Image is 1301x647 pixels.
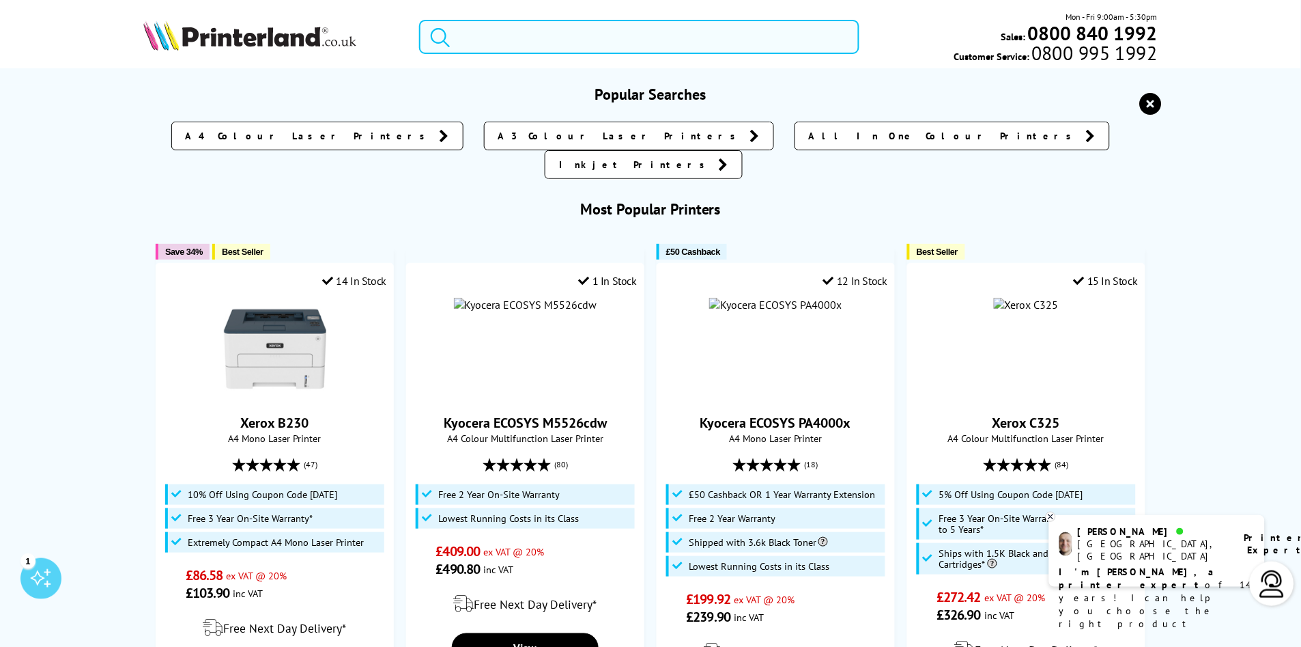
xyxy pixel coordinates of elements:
span: Customer Service: [954,46,1157,63]
span: 0800 995 1992 [1029,46,1157,59]
div: [PERSON_NAME] [1078,525,1227,538]
span: A3 Colour Laser Printers [498,129,743,143]
span: £326.90 [937,606,982,624]
span: Shipped with 3.6k Black Toner [689,537,828,548]
span: A4 Colour Laser Printers [186,129,433,143]
a: 0800 840 1992 [1026,27,1158,40]
span: (84) [1055,452,1069,478]
span: (80) [554,452,568,478]
span: ex VAT @ 20% [984,591,1045,604]
img: user-headset-light.svg [1259,570,1286,598]
a: Inkjet Printers [545,150,743,179]
span: Save 34% [165,247,203,257]
a: A3 Colour Laser Printers [484,122,774,150]
span: Best Seller [222,247,263,257]
div: 1 In Stock [578,274,637,288]
img: Printerland Logo [143,20,356,51]
button: £50 Cashback [657,244,727,260]
b: I'm [PERSON_NAME], a printer expert [1059,566,1218,591]
span: inc VAT [233,587,263,600]
h3: Most Popular Printers [143,199,1158,219]
span: Sales: [1001,30,1026,43]
a: Xerox B230 [224,389,326,403]
span: £272.42 [937,588,982,606]
a: A4 Colour Laser Printers [171,122,463,150]
span: ex VAT @ 20% [226,569,287,582]
img: Kyocera ECOSYS M5526cdw [454,298,597,312]
span: A4 Colour Multifunction Laser Printer [414,432,637,445]
span: £239.90 [687,608,731,626]
b: 0800 840 1992 [1028,20,1158,46]
span: 5% Off Using Coupon Code [DATE] [939,489,1083,500]
span: inc VAT [483,563,513,576]
img: Xerox C325 [994,298,1059,312]
span: A4 Mono Laser Printer [664,432,887,445]
button: Best Seller [212,244,270,260]
span: £86.58 [186,566,223,584]
span: 10% Off Using Coupon Code [DATE] [188,489,337,500]
input: Search product or bra [419,20,859,54]
span: £409.00 [436,542,481,560]
a: Printerland Logo [143,20,402,53]
a: Xerox C325 [992,414,1060,432]
span: Inkjet Printers [559,158,712,171]
a: Kyocera ECOSYS PA4000x [700,414,851,432]
span: Free 3 Year On-Site Warranty* [188,513,313,524]
span: ex VAT @ 20% [734,593,795,606]
div: 12 In Stock [823,274,887,288]
span: Mon - Fri 9:00am - 5:30pm [1066,10,1158,23]
span: inc VAT [734,611,764,624]
span: inc VAT [984,609,1014,622]
span: (18) [805,452,818,478]
div: 14 In Stock [322,274,386,288]
span: Free 2 Year Warranty [689,513,775,524]
div: modal_delivery [163,609,386,647]
span: All In One Colour Printers [809,129,1079,143]
div: 1 [20,553,35,568]
span: (47) [304,452,317,478]
a: Kyocera ECOSYS M5526cdw [444,414,607,432]
span: Lowest Running Costs in its Class [689,561,829,572]
div: modal_delivery [414,585,637,623]
span: £50 Cashback [666,247,720,257]
div: 15 In Stock [1074,274,1138,288]
h3: Popular Searches [143,85,1158,104]
a: Xerox B230 [241,414,309,432]
div: [GEOGRAPHIC_DATA], [GEOGRAPHIC_DATA] [1078,538,1227,562]
span: A4 Colour Multifunction Laser Printer [915,432,1138,445]
span: Lowest Running Costs in its Class [438,513,579,524]
span: £490.80 [436,560,481,578]
span: £103.90 [186,584,230,602]
span: A4 Mono Laser Printer [163,432,386,445]
button: Save 34% [156,244,210,260]
button: Best Seller [907,244,965,260]
img: Kyocera ECOSYS PA4000x [709,298,842,312]
img: Xerox B230 [224,298,326,400]
span: Extremely Compact A4 Mono Laser Printer [188,537,364,548]
span: Free 2 Year On-Site Warranty [438,489,560,500]
span: Best Seller [917,247,958,257]
a: All In One Colour Printers [795,122,1110,150]
span: £199.92 [687,590,731,608]
span: £50 Cashback OR 1 Year Warranty Extension [689,489,875,500]
span: ex VAT @ 20% [483,545,544,558]
img: ashley-livechat.png [1059,532,1072,556]
p: of 14 years! I can help you choose the right product [1059,566,1255,631]
span: Ships with 1.5K Black and 1K CMY Toner Cartridges* [939,548,1132,570]
span: Free 3 Year On-Site Warranty and Extend up to 5 Years* [939,513,1132,535]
